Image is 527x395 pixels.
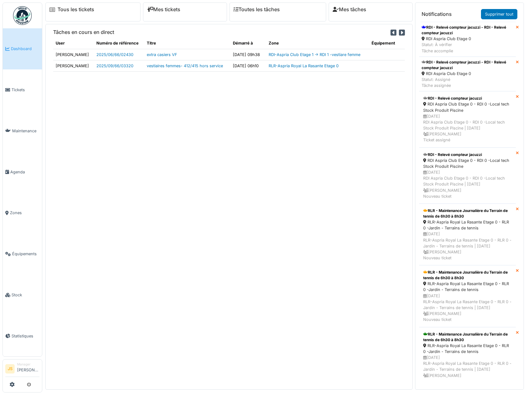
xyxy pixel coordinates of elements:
li: JS [5,364,15,374]
span: Statistiques [12,333,39,339]
a: RLR - Maintenance Journalière du Terrain de tennis de 6h30 à 8h30 RLR-Aspria Royal La Rasante Eta... [419,265,516,327]
a: RDI - Relevé compteur jacuzzi RDI Aspria Club Etage 0 - RDI 0 -Local tech Stock Produit Piscine [... [419,91,516,147]
div: RDI Aspria Club Etage 0 [422,36,513,42]
div: RLR - Maintenance Journalière du Terrain de tennis de 6h30 à 8h30 [423,270,512,281]
div: Statut: À vérifier Tâche accomplie [422,42,513,54]
a: 2025/06/66/02430 [96,52,133,57]
a: RDI - Relevé compteur jacuzzi - RDI - Relevé compteur jacuzzi RDI Aspria Club Etage 0 Statut: Ass... [419,57,516,92]
a: Mes tâches [333,7,366,12]
td: [PERSON_NAME] [53,49,94,60]
div: RLR-Aspria Royal La Rasante Etage 0 - RLR 0 -Jardin - Terrains de tennis [423,281,512,293]
div: RDI Aspria Club Etage 0 [422,71,513,77]
td: [PERSON_NAME] [53,60,94,71]
th: Démarré à [230,38,266,49]
div: RDI - Relevé compteur jacuzzi [423,96,512,101]
a: RDI-Aspria Club Etage 1 -> RDI 1 -vestiare femme [269,52,360,57]
a: JS Manager[PERSON_NAME] [5,362,39,377]
a: Tickets [3,69,42,111]
span: Dashboard [11,46,39,52]
a: Dashboard [3,28,42,69]
a: 2025/09/66/03320 [96,63,133,68]
div: [DATE] RLR-Aspria Royal La Rasante Etage 0 - RLR 0 -Jardin - Terrains de tennis | [DATE] [PERSON_... [423,293,512,323]
div: RLR - Maintenance Journalière du Terrain de tennis de 6h30 à 8h30 [423,208,512,219]
a: RLR-Aspria Royal La Rasante Etage 0 [269,63,339,68]
div: RDI Aspria Club Etage 0 - RDI 0 -Local tech Stock Produit Piscine [423,101,512,113]
a: RLR - Maintenance Journalière du Terrain de tennis de 6h30 à 8h30 RLR-Aspria Royal La Rasante Eta... [419,327,516,389]
a: Toutes les tâches [233,7,280,12]
span: Maintenance [12,128,39,134]
a: Tous les tickets [58,7,94,12]
span: Zones [10,210,39,216]
a: Zones [3,192,42,233]
div: [DATE] RDI Aspria Club Etage 0 - RDI 0 -Local tech Stock Produit Piscine | [DATE] [PERSON_NAME] N... [423,169,512,199]
div: RLR - Maintenance Journalière du Terrain de tennis de 6h30 à 8h30 [423,332,512,343]
div: RLR-Aspria Royal La Rasante Etage 0 - RLR 0 -Jardin - Terrains de tennis [423,219,512,231]
a: Mes tickets [147,7,180,12]
a: Agenda [3,151,42,192]
h6: Notifications [422,11,452,17]
a: Équipements [3,233,42,275]
th: Titre [144,38,231,49]
td: [DATE] 06h10 [230,60,266,71]
a: RDI - Relevé compteur jacuzzi - RDI - Relevé compteur jacuzzi RDI Aspria Club Etage 0 Statut: À v... [419,22,516,57]
span: Équipements [12,251,39,257]
th: Zone [266,38,369,49]
h6: Tâches en cours en direct [53,29,114,35]
div: RLR-Aspria Royal La Rasante Etage 0 - RLR 0 -Jardin - Terrains de tennis [423,343,512,355]
span: Agenda [10,169,39,175]
td: [DATE] 09h38 [230,49,266,60]
div: [DATE] RLR-Aspria Royal La Rasante Etage 0 - RLR 0 -Jardin - Terrains de tennis | [DATE] [PERSON_... [423,231,512,261]
div: RDI Aspria Club Etage 0 - RDI 0 -Local tech Stock Produit Piscine [423,158,512,169]
span: translation missing: fr.shared.user [56,41,65,45]
a: Maintenance [3,111,42,152]
a: Stock [3,275,42,316]
div: RDI - Relevé compteur jacuzzi [423,152,512,158]
th: Équipement [369,38,405,49]
span: Tickets [12,87,39,93]
th: Numéro de référence [94,38,144,49]
a: extra casiers VF [147,52,177,57]
a: RDI - Relevé compteur jacuzzi RDI Aspria Club Etage 0 - RDI 0 -Local tech Stock Produit Piscine [... [419,148,516,204]
div: Manager [17,362,39,367]
div: RDI - Relevé compteur jacuzzi - RDI - Relevé compteur jacuzzi [422,59,513,71]
li: [PERSON_NAME] [17,362,39,375]
a: vestiaires femmes- 412/415 hors service [147,63,223,68]
a: Supprimer tout [481,9,517,19]
span: Stock [12,292,39,298]
div: Statut: Assigné Tâche assignée [422,77,513,88]
div: RDI - Relevé compteur jacuzzi - RDI - Relevé compteur jacuzzi [422,25,513,36]
img: Badge_color-CXgf-gQk.svg [13,6,32,25]
a: Statistiques [3,315,42,356]
div: [DATE] RLR-Aspria Royal La Rasante Etage 0 - RLR 0 -Jardin - Terrains de tennis | [DATE] [PERSON_... [423,355,512,384]
div: [DATE] RDI Aspria Club Etage 0 - RDI 0 -Local tech Stock Produit Piscine | [DATE] [PERSON_NAME] T... [423,113,512,143]
a: RLR - Maintenance Journalière du Terrain de tennis de 6h30 à 8h30 RLR-Aspria Royal La Rasante Eta... [419,204,516,265]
